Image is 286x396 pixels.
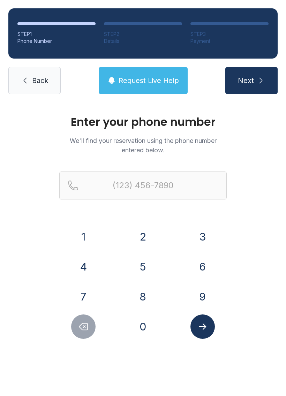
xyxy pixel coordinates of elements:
[17,38,96,45] div: Phone Number
[32,76,48,85] span: Back
[59,172,227,199] input: Reservation phone number
[104,38,182,45] div: Details
[104,31,182,38] div: STEP 2
[131,314,155,339] button: 0
[119,76,179,85] span: Request Live Help
[190,31,269,38] div: STEP 3
[131,284,155,309] button: 8
[71,314,96,339] button: Delete number
[17,31,96,38] div: STEP 1
[71,254,96,279] button: 4
[190,254,215,279] button: 6
[59,116,227,128] h1: Enter your phone number
[59,136,227,155] p: We'll find your reservation using the phone number entered below.
[71,284,96,309] button: 7
[190,284,215,309] button: 9
[190,314,215,339] button: Submit lookup form
[190,224,215,249] button: 3
[131,224,155,249] button: 2
[131,254,155,279] button: 5
[71,224,96,249] button: 1
[238,76,254,85] span: Next
[190,38,269,45] div: Payment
